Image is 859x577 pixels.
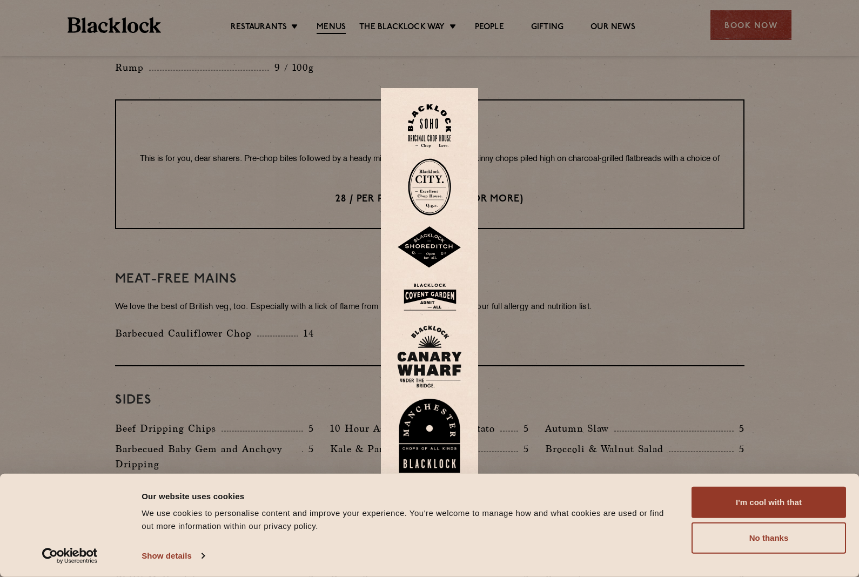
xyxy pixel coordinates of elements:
[397,325,462,388] img: BL_CW_Logo_Website.svg
[408,158,451,216] img: City-stamp-default.svg
[142,548,204,564] a: Show details
[397,279,462,314] img: BLA_1470_CoventGarden_Website_Solid.svg
[692,487,846,518] button: I'm cool with that
[142,507,667,533] div: We use cookies to personalise content and improve your experience. You're welcome to manage how a...
[23,548,117,564] a: Usercentrics Cookiebot - opens in a new window
[397,226,462,269] img: Shoreditch-stamp-v2-default.svg
[408,104,451,148] img: Soho-stamp-default.svg
[142,489,667,502] div: Our website uses cookies
[397,399,462,473] img: BL_Manchester_Logo-bleed.png
[692,522,846,554] button: No thanks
